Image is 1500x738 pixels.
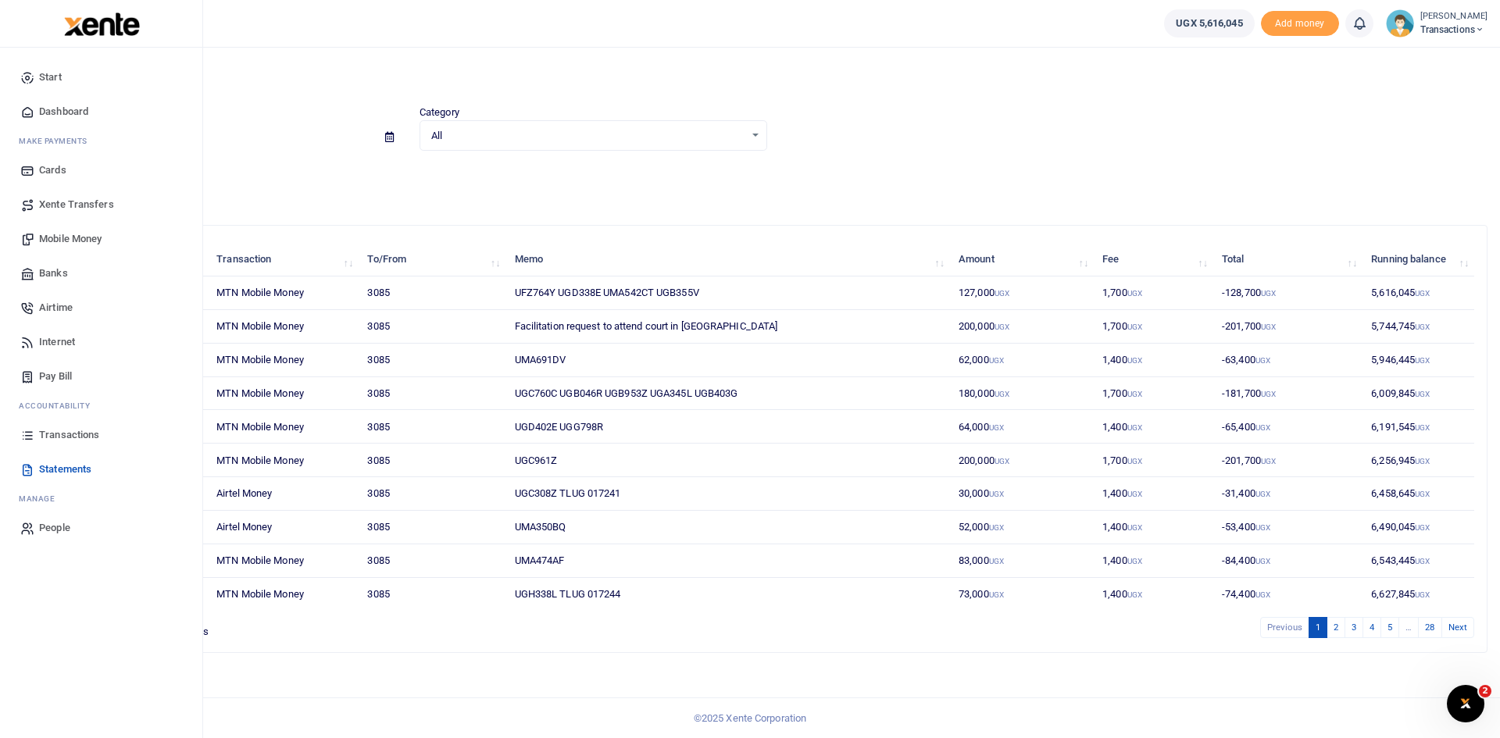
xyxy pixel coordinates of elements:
td: 127,000 [950,276,1094,310]
td: 6,458,645 [1362,477,1474,511]
span: Airtime [39,300,73,316]
a: Banks [12,256,190,291]
small: UGX [1255,590,1270,599]
small: UGX [1127,590,1142,599]
td: 5,744,745 [1362,310,1474,344]
small: UGX [1415,423,1430,432]
span: Internet [39,334,75,350]
small: UGX [995,289,1009,298]
small: UGX [989,356,1004,365]
li: M [12,487,190,511]
td: 3085 [359,310,505,344]
td: 3085 [359,377,505,411]
span: All [431,128,745,144]
td: 3085 [359,578,505,611]
small: UGX [989,523,1004,532]
td: -128,700 [1213,276,1362,310]
td: UMA691DV [505,344,950,377]
small: UGX [1415,523,1430,532]
small: UGX [995,390,1009,398]
span: 2 [1479,685,1491,697]
td: Facilitation request to attend court in [GEOGRAPHIC_DATA] [505,310,950,344]
small: UGX [1261,289,1276,298]
a: Cards [12,153,190,187]
td: 1,400 [1094,578,1213,611]
small: UGX [1415,457,1430,465]
td: 6,543,445 [1362,544,1474,578]
a: Statements [12,452,190,487]
td: 73,000 [950,578,1094,611]
td: 1,700 [1094,377,1213,411]
td: -201,700 [1213,444,1362,477]
span: anage [27,493,55,504]
small: UGX [1255,557,1270,565]
span: Mobile Money [39,231,102,247]
a: 5 [1380,617,1399,638]
td: 6,627,845 [1362,578,1474,611]
small: UGX [989,590,1004,599]
small: UGX [1415,356,1430,365]
a: 4 [1362,617,1381,638]
a: Mobile Money [12,222,190,256]
span: People [39,520,70,536]
a: profile-user [PERSON_NAME] Transactions [1386,9,1487,37]
span: Dashboard [39,104,88,119]
a: logo-small logo-large logo-large [62,17,140,29]
small: UGX [1255,423,1270,432]
small: UGX [1127,289,1142,298]
small: UGX [1261,457,1276,465]
td: -53,400 [1213,511,1362,544]
a: Add money [1261,16,1339,28]
small: UGX [1255,523,1270,532]
a: Dashboard [12,94,190,129]
td: MTN Mobile Money [208,276,359,310]
td: 1,700 [1094,444,1213,477]
td: -65,400 [1213,410,1362,444]
small: UGX [1261,390,1276,398]
small: UGX [1127,490,1142,498]
td: 3085 [359,344,505,377]
div: Showing 1 to 10 of 274 entries [73,615,651,640]
td: 1,400 [1094,344,1213,377]
small: UGX [1127,356,1142,365]
td: UMA350BQ [505,511,950,544]
td: -31,400 [1213,477,1362,511]
span: Start [39,70,62,85]
td: MTN Mobile Money [208,578,359,611]
td: 200,000 [950,444,1094,477]
small: UGX [1415,289,1430,298]
span: Transactions [1420,23,1487,37]
small: [PERSON_NAME] [1420,10,1487,23]
td: MTN Mobile Money [208,444,359,477]
small: UGX [1415,557,1430,565]
small: UGX [1415,590,1430,599]
li: Toup your wallet [1261,11,1339,37]
iframe: Intercom live chat [1447,685,1484,722]
span: Cards [39,162,66,178]
a: 1 [1309,617,1327,638]
td: 1,400 [1094,410,1213,444]
td: 3085 [359,276,505,310]
td: MTN Mobile Money [208,310,359,344]
td: -181,700 [1213,377,1362,411]
td: Airtel Money [208,511,359,544]
td: 6,009,845 [1362,377,1474,411]
td: UGH338L TLUG 017244 [505,578,950,611]
small: UGX [1127,390,1142,398]
span: Banks [39,266,68,281]
small: UGX [995,323,1009,331]
small: UGX [1127,523,1142,532]
td: UGC760C UGB046R UGB953Z UGA345L UGB403G [505,377,950,411]
td: MTN Mobile Money [208,544,359,578]
td: 3085 [359,511,505,544]
th: To/From: activate to sort column ascending [359,243,505,276]
td: UGD402E UGG798R [505,410,950,444]
a: Next [1441,617,1474,638]
th: Running balance: activate to sort column ascending [1362,243,1474,276]
td: 1,700 [1094,310,1213,344]
td: 1,400 [1094,544,1213,578]
small: UGX [1415,323,1430,331]
td: 83,000 [950,544,1094,578]
td: 3085 [359,410,505,444]
td: 3085 [359,477,505,511]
